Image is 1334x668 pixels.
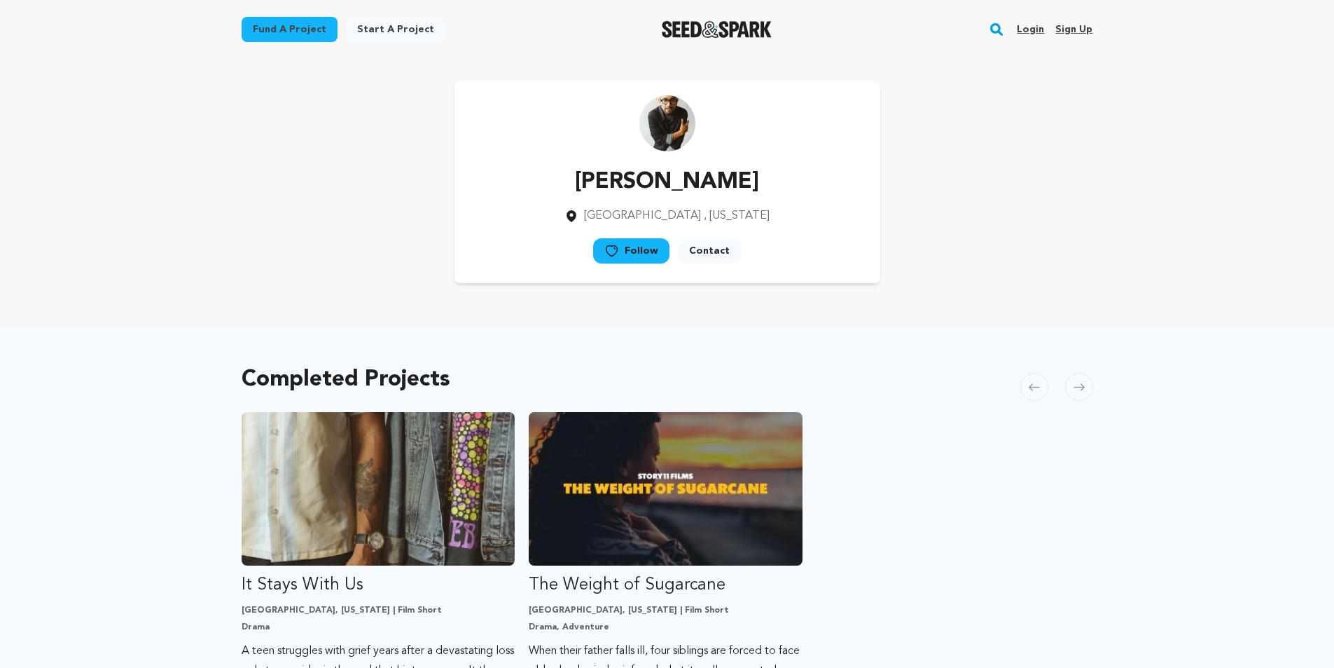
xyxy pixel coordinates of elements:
[242,605,515,616] p: [GEOGRAPHIC_DATA], [US_STATE] | Film Short
[529,574,803,597] p: The Weight of Sugarcane
[242,574,515,597] p: It Stays With Us
[346,17,445,42] a: Start a project
[242,370,450,390] h2: Completed Projects
[584,210,701,221] span: [GEOGRAPHIC_DATA]
[1017,18,1044,41] a: Login
[1055,18,1092,41] a: Sign up
[678,238,741,264] a: Contact
[593,238,669,264] a: Follow
[564,165,770,199] p: [PERSON_NAME]
[529,605,803,616] p: [GEOGRAPHIC_DATA], [US_STATE] | Film Short
[242,17,338,42] a: Fund a project
[704,210,770,221] span: , [US_STATE]
[529,622,803,633] p: Drama, Adventure
[639,95,695,151] img: https://seedandspark-static.s3.us-east-2.amazonaws.com/images/User/001/776/794/medium/Father.Son-...
[242,622,515,633] p: Drama
[662,21,772,38] a: Seed&Spark Homepage
[662,21,772,38] img: Seed&Spark Logo Dark Mode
